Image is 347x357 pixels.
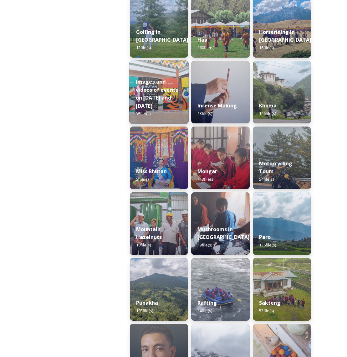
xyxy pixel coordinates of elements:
img: A%2520guest%2520with%2520new%2520signage%2520at%2520the%2520airport.jpeg [129,60,189,124]
span: 16 file(s) [259,45,274,50]
img: _SCH7798.jpg [191,192,249,255]
strong: Sakteng [259,299,280,306]
span: 53 file(s) [259,308,274,313]
img: Khoma%2520130723%2520by%2520Amp%2520Sripimanwat-7.jpg [253,61,311,123]
img: By%2520Leewang%2520Tobgay%252C%2520President%252C%2520The%2520Badgers%2520Motorcycle%2520Club%252... [253,127,311,189]
strong: Motorcycling Tours [259,160,292,175]
img: f73f969a-3aba-4d6d-a863-38e7472ec6b1.JPG [191,258,249,321]
span: 146 file(s) [259,111,276,116]
strong: Mushrooms in [GEOGRAPHIC_DATA] [197,226,250,241]
img: Paro%2520050723%2520by%2520Amp%2520Sripimanwat-20.jpg [253,192,311,255]
span: 136 file(s) [259,242,276,248]
span: 5 file(s) [136,176,149,182]
span: 54 file(s) [259,176,274,182]
strong: Punakha [136,299,158,306]
strong: Paro [259,234,271,241]
span: 14 file(s) [197,308,212,313]
strong: Images and videos of events on [DATE] and [DATE] [136,78,178,109]
span: 10 file(s) [136,242,151,248]
span: 12 file(s) [136,45,151,50]
img: WattBryan-20170720-0740-P50.jpg [130,192,188,255]
span: 103 file(s) [136,308,153,313]
span: 19 file(s) [197,242,212,248]
img: _SCH5631.jpg [191,61,249,123]
strong: Incense Making [197,102,237,109]
strong: Golfing in [GEOGRAPHIC_DATA] [136,28,188,43]
strong: Horseriding in [GEOGRAPHIC_DATA] [259,28,311,43]
strong: Haa [197,36,207,43]
span: 160 file(s) [197,45,214,50]
span: 35 file(s) [136,111,151,116]
img: Mongar%2520and%2520Dametshi%2520110723%2520by%2520Amp%2520Sripimanwat-9.jpg [191,127,249,189]
strong: Mountain Hazelnuts [136,226,162,241]
img: 2022-10-01%252012.59.42.jpg [130,258,188,321]
strong: Miss Bhutan [136,168,167,175]
strong: Khoma [259,102,277,109]
strong: Rafting [197,299,217,306]
img: Miss%2520Bhutan%2520Tashi%2520Choden%25205.jpg [130,127,188,189]
span: 13 file(s) [197,111,212,116]
img: Sakteng%2520070723%2520by%2520Nantawat-5.jpg [253,258,311,321]
span: 113 file(s) [197,176,214,182]
strong: Mongar [197,168,217,175]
